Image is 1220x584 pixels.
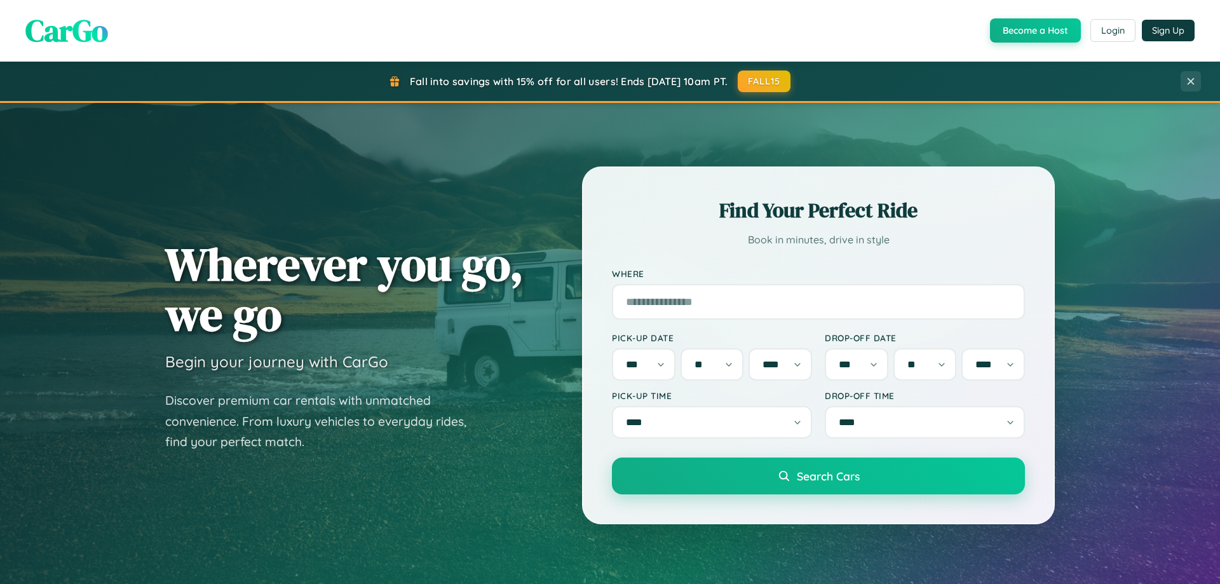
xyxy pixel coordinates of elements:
label: Pick-up Time [612,390,812,401]
button: Search Cars [612,458,1025,494]
label: Pick-up Date [612,332,812,343]
p: Book in minutes, drive in style [612,231,1025,249]
span: Fall into savings with 15% off for all users! Ends [DATE] 10am PT. [410,75,728,88]
h2: Find Your Perfect Ride [612,196,1025,224]
label: Drop-off Date [825,332,1025,343]
span: Search Cars [797,469,860,483]
button: Become a Host [990,18,1081,43]
label: Drop-off Time [825,390,1025,401]
button: Login [1090,19,1135,42]
label: Where [612,268,1025,279]
p: Discover premium car rentals with unmatched convenience. From luxury vehicles to everyday rides, ... [165,390,483,452]
h1: Wherever you go, we go [165,239,524,339]
span: CarGo [25,10,108,51]
button: FALL15 [738,71,791,92]
button: Sign Up [1142,20,1195,41]
h3: Begin your journey with CarGo [165,352,388,371]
